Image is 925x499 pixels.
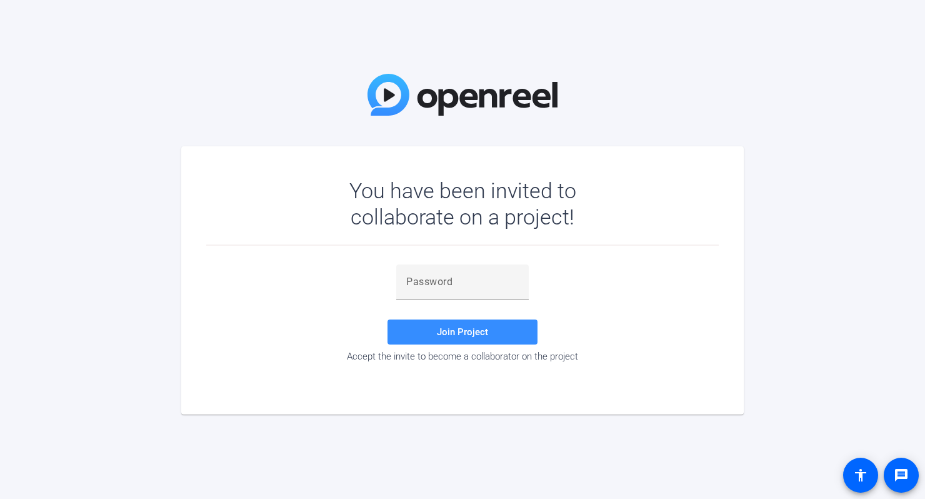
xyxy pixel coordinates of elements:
[406,275,519,290] input: Password
[853,468,868,483] mat-icon: accessibility
[894,468,909,483] mat-icon: message
[206,351,719,362] div: Accept the invite to become a collaborator on the project
[313,178,612,230] div: You have been invited to collaborate on a project!
[367,74,557,116] img: OpenReel Logo
[387,320,537,345] button: Join Project
[437,326,488,338] span: Join Project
